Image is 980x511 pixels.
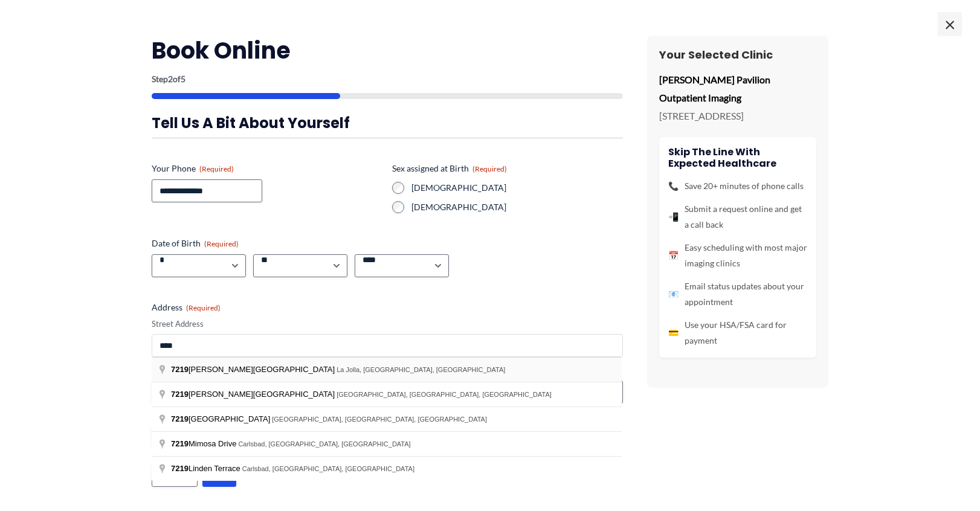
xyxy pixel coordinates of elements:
span: (Required) [199,164,234,173]
span: [PERSON_NAME][GEOGRAPHIC_DATA] [171,365,337,374]
label: [DEMOGRAPHIC_DATA] [411,182,623,194]
p: [PERSON_NAME] Pavilion Outpatient Imaging [659,71,816,106]
span: Mimosa Drive [171,439,238,448]
li: Save 20+ minutes of phone calls [668,178,807,194]
legend: Sex assigned at Birth [392,162,507,175]
span: [GEOGRAPHIC_DATA], [GEOGRAPHIC_DATA], [GEOGRAPHIC_DATA] [272,416,487,423]
span: 📅 [668,248,679,263]
span: 2 [168,74,173,84]
span: 7219 [171,464,189,473]
label: [DEMOGRAPHIC_DATA] [411,201,623,213]
span: [GEOGRAPHIC_DATA], [GEOGRAPHIC_DATA], [GEOGRAPHIC_DATA] [337,391,552,398]
p: [STREET_ADDRESS] [659,107,816,125]
span: La Jolla, [GEOGRAPHIC_DATA], [GEOGRAPHIC_DATA] [337,366,505,373]
span: 7219 [171,414,189,423]
h3: Your Selected Clinic [659,48,816,62]
li: Use your HSA/FSA card for payment [668,317,807,349]
span: (Required) [204,239,239,248]
h4: Skip the line with Expected Healthcare [668,146,807,169]
label: Street Address [152,318,623,330]
span: 📞 [668,178,679,194]
span: Carlsbad, [GEOGRAPHIC_DATA], [GEOGRAPHIC_DATA] [242,465,414,472]
label: Your Phone [152,162,382,175]
h3: Tell us a bit about yourself [152,114,623,132]
li: Submit a request online and get a call back [668,201,807,233]
h2: Book Online [152,36,623,65]
legend: Address [152,301,221,313]
span: (Required) [472,164,507,173]
legend: Date of Birth [152,237,239,249]
span: (Required) [186,303,221,312]
span: 📲 [668,209,679,225]
span: Carlsbad, [GEOGRAPHIC_DATA], [GEOGRAPHIC_DATA] [238,440,410,448]
p: Step of [152,75,623,83]
span: 7219 [171,390,189,399]
span: [PERSON_NAME][GEOGRAPHIC_DATA] [171,390,337,399]
span: [GEOGRAPHIC_DATA] [171,414,272,423]
li: Easy scheduling with most major imaging clinics [668,240,807,271]
span: × [938,12,962,36]
span: 7219 [171,365,189,374]
span: 7219 [171,439,189,448]
span: 📧 [668,286,679,302]
li: Email status updates about your appointment [668,278,807,310]
span: 5 [181,74,185,84]
span: 💳 [668,325,679,341]
span: Linden Terrace [171,464,242,473]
